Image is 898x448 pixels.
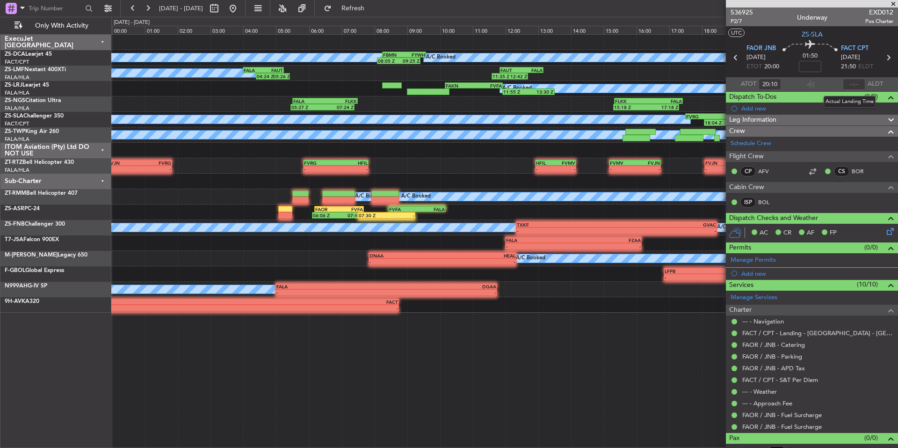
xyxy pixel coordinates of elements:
div: 09:25 Z [398,58,420,64]
div: FACT [246,299,398,305]
div: FALA [293,98,325,104]
span: Permits [729,242,751,253]
div: - [517,228,616,234]
span: FACT CPT [841,44,869,53]
div: 08:00 [375,26,407,34]
span: 536925 [731,7,753,17]
div: - [635,166,660,172]
div: FVRG [139,160,171,166]
a: --- - Approach Fee [742,399,792,407]
span: Crew [729,126,745,137]
span: Services [729,280,753,291]
div: 06:06 Z [313,213,339,218]
div: FALA [276,284,386,289]
a: 9H-AVKA320 [5,299,39,304]
span: 01:50 [803,51,818,61]
div: - [506,243,573,249]
a: AFV [758,167,779,176]
div: 04:00 [243,26,276,34]
div: DGAA [386,284,496,289]
a: FALA/HLA [5,136,29,143]
a: Manage Services [731,293,777,302]
div: FVJN [705,160,737,166]
a: FALA/HLA [5,167,29,174]
div: 07:24 Z [323,104,354,110]
div: - [369,259,442,264]
span: Leg Information [729,115,776,125]
a: FACT / CPT - S&T Per Diem [742,376,818,384]
span: [DATE] [746,53,766,62]
div: - [556,166,575,172]
div: 01:00 [145,26,178,34]
div: FVFA [339,206,363,212]
span: ZS-SLA [802,29,823,39]
a: M-[PERSON_NAME]Legacy 650 [5,252,87,258]
div: FVMV [610,160,635,166]
a: ZS-NGSCitation Ultra [5,98,61,103]
div: 14:00 [571,26,604,34]
a: --- - Weather [742,388,777,396]
span: ALDT [868,80,883,89]
a: Manage Permits [731,256,776,265]
a: ZS-SLAChallenger 350 [5,113,64,119]
a: Schedule Crew [731,139,771,148]
a: ZS-LRJLearjet 45 [5,82,49,88]
span: Pax [729,433,739,444]
a: ZT-RMMBell Helicopter 407 [5,191,78,196]
div: FZAA [573,237,641,243]
span: FP [830,228,837,238]
input: --:-- [843,79,865,90]
div: DNAA [369,253,442,258]
div: 15:18 Z [614,104,646,110]
a: FAOR / JNB - APD Tax [742,364,805,372]
span: F-GBOL [5,268,25,273]
span: Charter [729,305,752,316]
a: --- - Navigation [742,317,784,325]
div: FAKN [446,83,474,88]
span: FAOR JNB [746,44,776,53]
div: FVRG [304,160,336,166]
div: A/C Booked [401,190,431,204]
div: - [386,213,414,218]
span: ZS-FNB [5,221,25,227]
a: T7-JSAFalcon 900EX [5,237,59,242]
div: - [610,166,635,172]
span: Pos Charter [865,17,893,25]
input: --:-- [759,79,781,90]
span: Refresh [333,5,373,12]
div: 04:24 Z [257,73,273,79]
span: ETOT [746,62,762,72]
span: 21:50 [841,62,856,72]
span: Flight Crew [729,151,764,162]
span: ZS-TWP [5,129,25,134]
div: 10:00 [440,26,473,34]
div: FAOR [713,114,739,119]
div: 13:00 [538,26,571,34]
a: ZS-LMFNextant 400XTi [5,67,66,73]
div: LFPB [665,268,855,274]
span: N999AH [5,283,28,289]
div: Underway [797,13,827,22]
div: FYWH [404,52,425,58]
div: ISP [740,197,756,207]
a: ZS-FNBChallenger 300 [5,221,65,227]
button: Only With Activity [10,18,101,33]
div: - [665,274,855,280]
a: BOL [758,198,779,206]
span: ZS-LRJ [5,82,22,88]
div: - [705,166,737,172]
div: 11:35 Z [492,73,510,79]
div: HFIL [536,160,556,166]
a: ZS-TWPKing Air 260 [5,129,59,134]
span: 9H-AVK [5,299,25,304]
div: 05:27 Z [291,104,323,110]
div: TXKF [517,222,616,228]
div: FVFA [474,83,502,88]
div: HEAL [442,253,515,258]
div: FVMV [556,160,575,166]
span: AC [760,228,768,238]
div: Add new [741,104,893,112]
a: FAOR / JNB - Fuel Surcharge [742,423,822,431]
span: 20:00 [764,62,779,72]
div: FAUT [500,67,521,73]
